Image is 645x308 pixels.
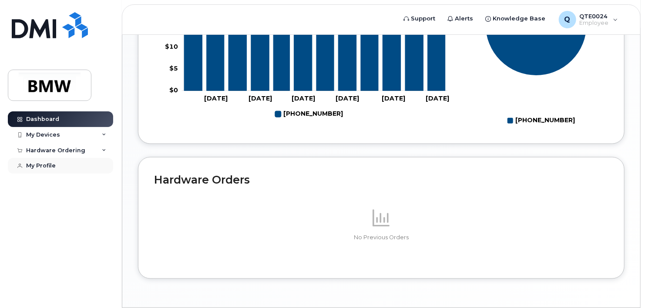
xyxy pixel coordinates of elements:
[382,94,405,102] tspan: [DATE]
[165,43,178,51] tspan: $10
[480,10,552,27] a: Knowledge Base
[154,234,608,241] p: No Previous Orders
[580,20,609,27] span: Employee
[204,94,227,102] tspan: [DATE]
[398,10,442,27] a: Support
[564,14,571,25] span: Q
[425,94,449,102] tspan: [DATE]
[154,173,608,186] h2: Hardware Orders
[507,114,575,128] g: Legend
[442,10,480,27] a: Alerts
[275,107,343,121] g: Legend
[607,270,638,301] iframe: Messenger Launcher
[455,14,474,23] span: Alerts
[169,65,178,73] tspan: $5
[292,94,315,102] tspan: [DATE]
[493,14,546,23] span: Knowledge Base
[275,107,343,121] g: 864-448-8658
[249,94,272,102] tspan: [DATE]
[335,94,359,102] tspan: [DATE]
[580,13,609,20] span: QTE0024
[411,14,436,23] span: Support
[169,87,178,94] tspan: $0
[553,11,624,28] div: QTE0024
